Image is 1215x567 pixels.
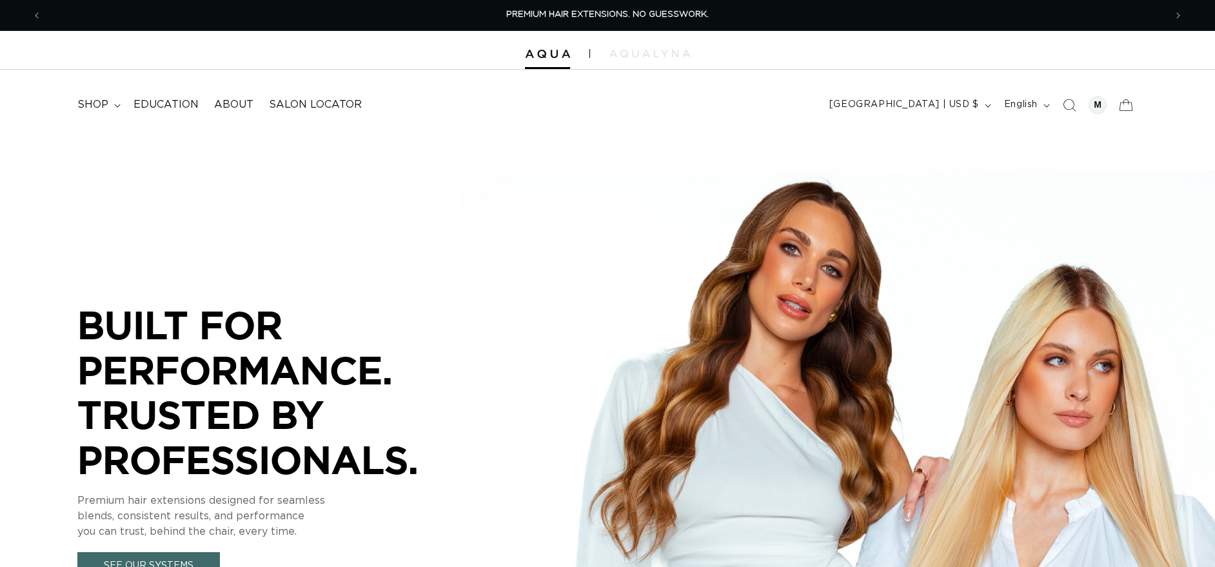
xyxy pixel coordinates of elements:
img: aqualyna.com [609,50,690,57]
span: [GEOGRAPHIC_DATA] | USD $ [829,98,979,112]
span: Education [133,98,199,112]
p: BUILT FOR PERFORMANCE. TRUSTED BY PROFESSIONALS. [77,303,464,482]
summary: shop [70,90,126,119]
p: Premium hair extensions designed for seamless blends, consistent results, and performance you can... [77,493,464,539]
span: shop [77,98,108,112]
button: [GEOGRAPHIC_DATA] | USD $ [822,93,996,117]
a: Salon Locator [261,90,370,119]
span: Salon Locator [269,98,362,112]
a: Education [126,90,206,119]
span: About [214,98,253,112]
summary: Search [1055,91,1083,119]
span: PREMIUM HAIR EXTENSIONS. NO GUESSWORK. [506,10,709,19]
button: English [996,93,1055,117]
a: About [206,90,261,119]
img: Aqua Hair Extensions [525,50,570,59]
span: English [1004,98,1038,112]
button: Previous announcement [23,3,51,28]
button: Next announcement [1164,3,1192,28]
